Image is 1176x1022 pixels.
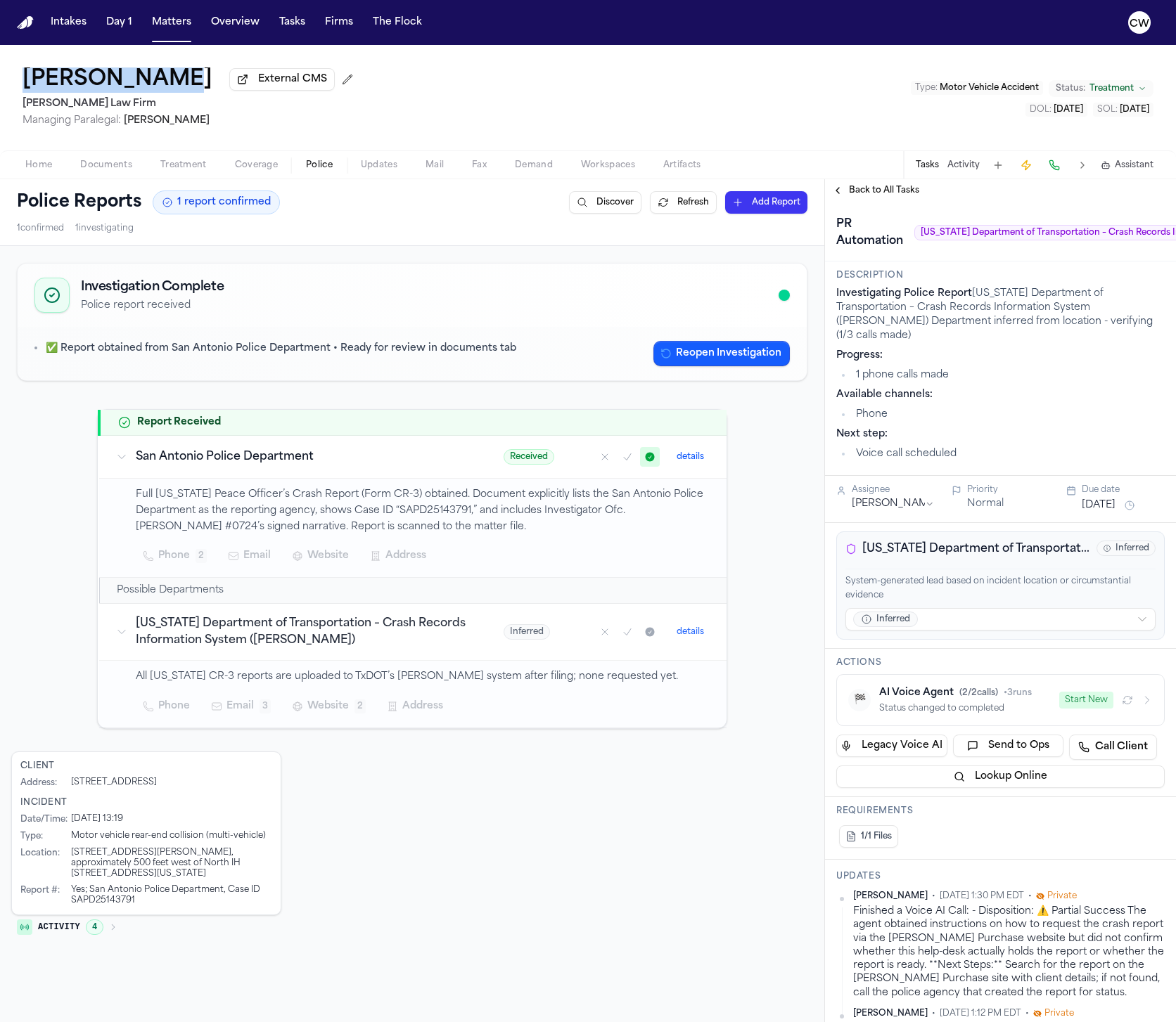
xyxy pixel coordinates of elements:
button: Mark as received [640,622,660,642]
p: Police report received [81,299,224,313]
h3: San Antonio Police Department [136,448,470,465]
button: Discover [569,191,641,214]
button: Edit Type: Motor Vehicle Accident [911,81,1043,95]
button: Inferred [845,608,1156,630]
span: DOL : [1030,105,1052,114]
button: Add Task [988,155,1008,175]
span: Private [1044,1008,1074,1019]
button: Mark as no report [595,447,615,467]
button: Activity4 [11,915,123,939]
span: Coverage [235,160,278,171]
span: Workspaces [581,160,635,171]
button: Back to All Tasks [825,185,926,196]
span: Artifacts [663,160,701,171]
button: Edit SOL: 2025-07-18 [1093,103,1153,117]
button: 1/1 Files [839,825,898,848]
span: [US_STATE] Department of Transportation – Crash Records Information System ([PERSON_NAME]) ([GEOG... [862,541,1091,557]
p: System-generated lead based on incident location or circumstantial evidence [845,575,1156,602]
button: Day 1 [101,10,138,35]
button: Tasks [274,10,311,35]
button: details [671,623,710,640]
div: Client [20,761,272,772]
button: Phone2 [136,543,215,569]
button: Activity [947,160,980,171]
h2: Investigation Complete [81,278,224,297]
span: Received [504,449,554,465]
button: Lookup Online [836,765,1165,788]
button: Refresh [650,191,717,214]
div: Date/Time : [20,814,65,825]
a: Overview [205,10,265,35]
span: [DATE] [1120,105,1149,114]
span: Motor Vehicle Accident [940,84,1039,92]
span: Status: [1056,83,1085,94]
button: Matters [146,10,197,35]
span: Updates [361,160,397,171]
span: Treatment [1089,83,1134,94]
span: 1 report confirmed [177,195,271,209]
span: 1 confirmed [17,223,64,234]
span: Treatment [160,160,207,171]
span: Private [1047,891,1077,902]
div: Motor vehicle rear-end collision (multi-vehicle) [71,831,266,842]
span: Managing Paralegal: [23,115,121,126]
li: 1 phone calls made [852,368,1165,382]
button: Mark as received [640,447,660,467]
span: 🏁 [854,693,866,707]
span: External CMS [258,72,327,86]
button: Website [285,543,357,569]
div: Due date [1082,484,1165,496]
span: Demand [515,160,553,171]
span: Documents [80,160,132,171]
span: • [932,891,935,902]
button: Website2 [285,694,374,719]
span: [PERSON_NAME] [124,115,210,126]
div: Status changed to completed [879,703,1051,714]
button: Refresh [1119,692,1136,709]
span: • [1028,891,1032,902]
span: Inferred [853,612,918,627]
button: Address [380,694,452,719]
span: [PERSON_NAME] [853,891,928,902]
span: Police [306,160,333,171]
strong: Progress: [836,350,883,361]
button: Send to Ops [953,735,1064,757]
span: [DATE] [1054,105,1083,114]
span: Home [25,160,52,171]
strong: Investigating Police Report [836,288,972,299]
li: Phone [852,408,1165,422]
span: [DATE] 1:12 PM EDT [940,1008,1021,1019]
img: Finch Logo [17,16,34,30]
button: Assistant [1101,160,1153,171]
button: details [671,448,710,465]
button: External CMS [229,68,335,91]
span: Activity [38,921,80,933]
div: Yes; San Antonio Police Department, Case ID SAPD25143791 [71,885,272,906]
li: Voice call scheduled [852,447,1165,461]
button: [DATE] [1082,498,1116,512]
h3: Actions [836,657,1165,668]
div: Finished a Voice AI Call: - Disposition: ⚠️ Partial Success The agent obtained instructions on ho... [853,905,1165,1000]
a: Intakes [45,10,92,35]
button: Add Report [725,191,807,214]
span: ( 2 / 2 calls) [959,689,998,697]
span: • 3 runs [1004,689,1032,697]
div: [STREET_ADDRESS] [71,777,157,789]
button: Firms [319,10,359,35]
div: Address : [20,777,65,789]
button: Change status from Treatment [1049,80,1153,97]
span: Inferred [1097,541,1156,556]
button: Phone [136,694,198,719]
span: SOL : [1097,105,1118,114]
button: The Flock [367,10,428,35]
h2: [PERSON_NAME] Law Firm [23,96,359,112]
button: Start New [1059,692,1113,709]
span: Fax [472,160,487,171]
button: Edit matter name [23,67,212,93]
div: [DATE] 13:19 [71,814,123,825]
